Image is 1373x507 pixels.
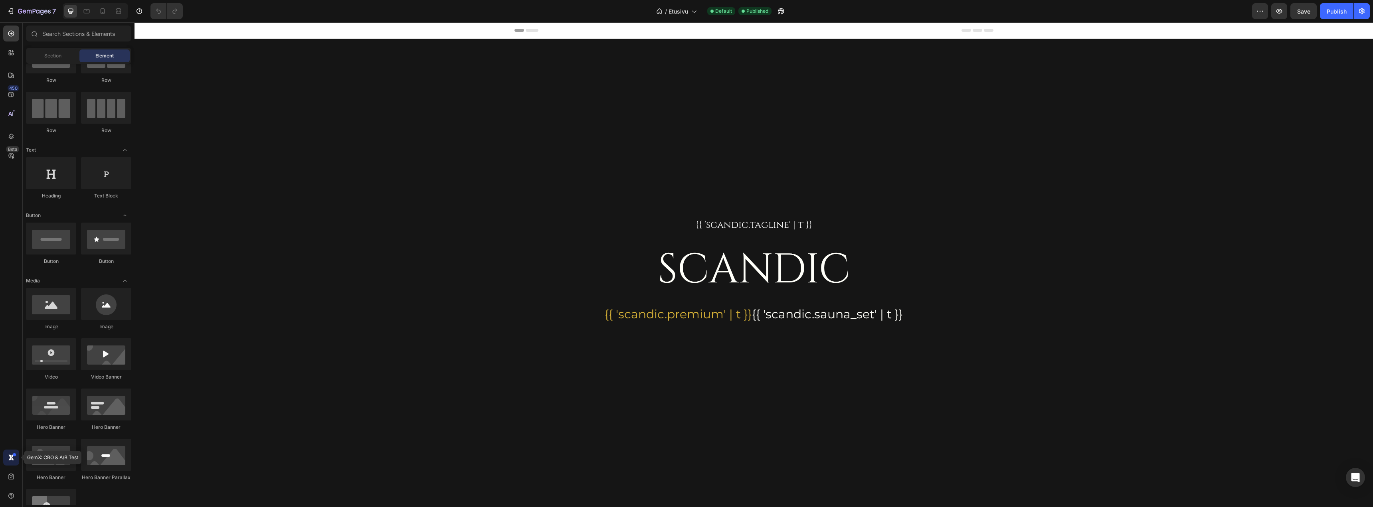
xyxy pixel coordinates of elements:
iframe: Design area [135,22,1373,507]
div: Row [26,127,76,134]
div: Row [26,77,76,84]
div: Image [81,323,131,330]
div: Text Block [81,192,131,199]
span: Toggle open [119,144,131,156]
button: Publish [1320,3,1353,19]
span: Toggle open [119,209,131,222]
h1: SCANDIC [523,217,716,279]
span: Text [26,146,36,154]
span: Etusivu [669,7,688,16]
button: Save [1290,3,1317,19]
span: Media [26,277,40,284]
div: Video Banner [81,373,131,381]
div: Image [26,323,76,330]
span: / [665,7,667,16]
span: Published [746,8,768,15]
div: Row [81,127,131,134]
div: Hero Banner [81,424,131,431]
div: Open Intercom Messenger [1346,468,1365,487]
span: {{ 'scandic.premium' | t }} [470,284,617,299]
span: Toggle open [119,274,131,287]
span: Default [715,8,732,15]
div: Row [81,77,131,84]
div: Undo/Redo [150,3,183,19]
div: Publish [1327,7,1347,16]
span: {{ 'scandic.sauna_set' | t }} [617,284,768,299]
div: Hero Banner Parallax [81,474,131,481]
input: Search Sections & Elements [26,26,131,41]
p: 7 [52,6,56,16]
div: Beta [6,146,19,152]
div: 450 [8,85,19,91]
span: Save [1297,8,1310,15]
p: {{ 'scandic.tagline' | t }} [460,197,779,209]
span: Button [26,212,41,219]
div: Hero Banner [26,424,76,431]
button: 7 [3,3,59,19]
div: Button [26,258,76,265]
div: Button [81,258,131,265]
div: Hero Banner [26,474,76,481]
div: Video [26,373,76,381]
div: Heading [26,192,76,199]
span: Element [95,52,114,59]
span: Section [44,52,61,59]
